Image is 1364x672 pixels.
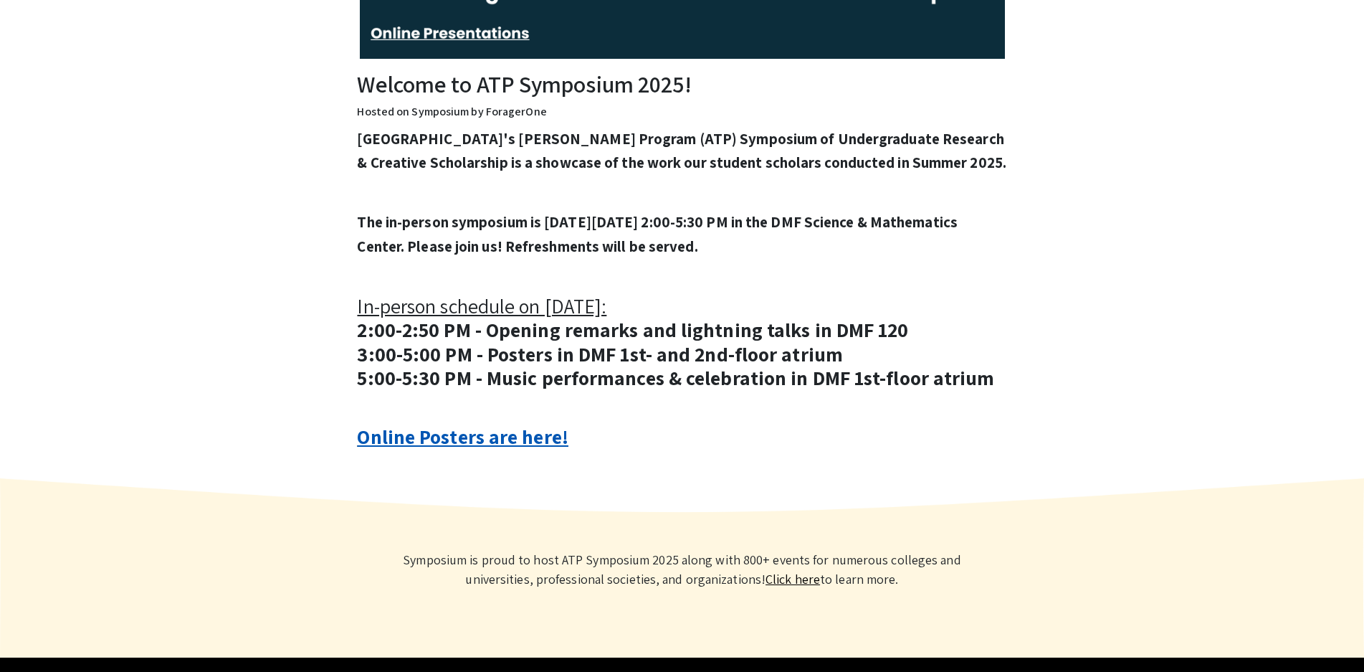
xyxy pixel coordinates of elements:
u: In-person schedule on [DATE]: [357,293,606,319]
strong: 5:00-5:30 PM - Music performances & celebration in DMF 1st-floor atrium [357,364,994,391]
a: Online Posters are here! [357,423,568,450]
strong: 3:00-5:00 PM - Posters in DMF 1st- and 2nd-floor atrium [357,341,843,367]
h2: Welcome to ATP Symposium 2025! [357,70,1006,98]
strong: The in-person symposium is [DATE][DATE] 2:00-5:30 PM in the DMF Science & Mathematics Center. Ple... [357,212,958,256]
a: Learn more about Symposium [766,571,820,587]
p: Hosted on Symposium by ForagerOne [357,103,1006,120]
p: Symposium is proud to host ATP Symposium 2025 along with 800+ events for numerous colleges and un... [374,550,991,589]
iframe: Chat [11,607,61,661]
strong: [GEOGRAPHIC_DATA]'s [PERSON_NAME] Program (ATP) Symposium of Undergraduate Research & Creative Sc... [357,129,1006,173]
strong: 2:00-2:50 PM - Opening remarks and lightning talks in DMF 120 [357,316,908,343]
